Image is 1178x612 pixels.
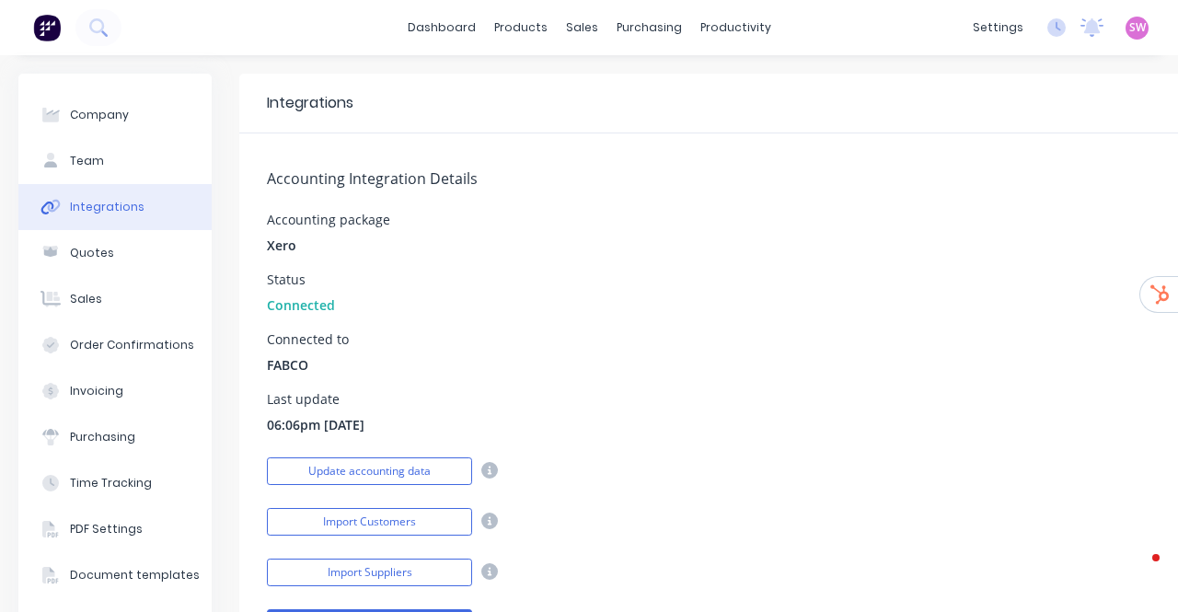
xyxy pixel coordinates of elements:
[18,506,212,552] button: PDF Settings
[18,92,212,138] button: Company
[18,230,212,276] button: Quotes
[1115,549,1160,594] iframe: Intercom live chat
[398,14,485,41] a: dashboard
[33,14,61,41] img: Factory
[70,337,194,353] div: Order Confirmations
[70,291,102,307] div: Sales
[18,322,212,368] button: Order Confirmations
[70,521,143,537] div: PDF Settings
[267,92,353,114] div: Integrations
[267,355,308,375] span: FABCO
[607,14,691,41] div: purchasing
[267,508,472,536] button: Import Customers
[18,460,212,506] button: Time Tracking
[267,393,364,406] div: Last update
[691,14,780,41] div: productivity
[18,184,212,230] button: Integrations
[267,415,364,434] span: 06:06pm [DATE]
[267,457,472,485] button: Update accounting data
[70,567,200,583] div: Document templates
[267,236,296,255] span: Xero
[964,14,1033,41] div: settings
[267,214,390,226] div: Accounting package
[70,245,114,261] div: Quotes
[18,368,212,414] button: Invoicing
[18,138,212,184] button: Team
[70,107,129,123] div: Company
[485,14,557,41] div: products
[557,14,607,41] div: sales
[267,295,335,315] span: Connected
[1129,19,1146,36] span: SW
[18,414,212,460] button: Purchasing
[70,199,144,215] div: Integrations
[70,383,123,399] div: Invoicing
[70,429,135,445] div: Purchasing
[267,559,472,586] button: Import Suppliers
[267,273,335,286] div: Status
[18,276,212,322] button: Sales
[70,475,152,491] div: Time Tracking
[18,552,212,598] button: Document templates
[267,333,349,346] div: Connected to
[70,153,104,169] div: Team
